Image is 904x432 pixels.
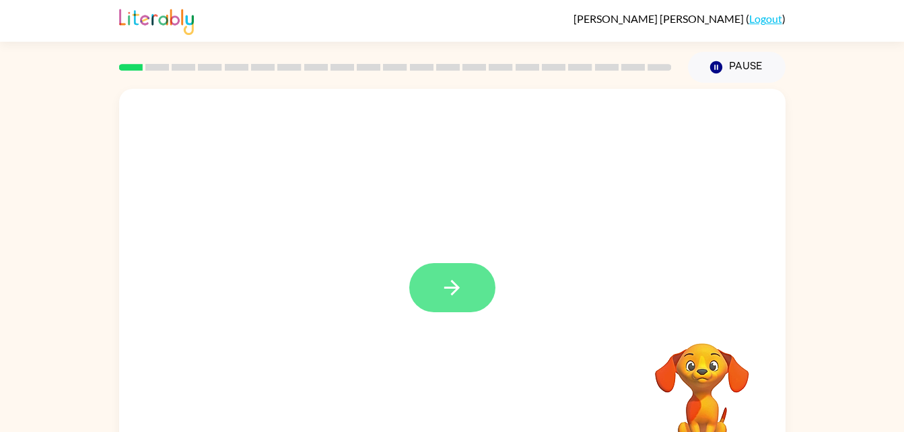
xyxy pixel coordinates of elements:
[573,12,786,25] div: ( )
[688,52,786,83] button: Pause
[573,12,746,25] span: [PERSON_NAME] [PERSON_NAME]
[119,5,194,35] img: Literably
[749,12,782,25] a: Logout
